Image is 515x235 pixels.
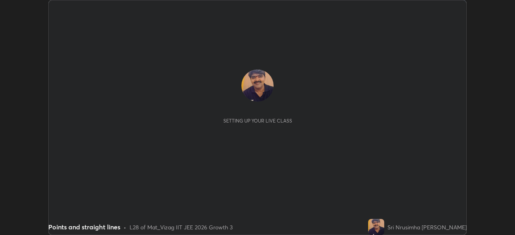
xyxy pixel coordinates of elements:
img: f54d720e133a4ee1b1c0d1ef8fff5f48.jpg [241,69,274,102]
div: Setting up your live class [223,118,292,124]
div: Sri Nrusimha [PERSON_NAME] [387,223,467,231]
div: • [124,223,126,231]
div: Points and straight lines [48,222,120,232]
img: f54d720e133a4ee1b1c0d1ef8fff5f48.jpg [368,219,384,235]
div: L28 of Mat_Vizag IIT JEE 2026 Growth 3 [130,223,233,231]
